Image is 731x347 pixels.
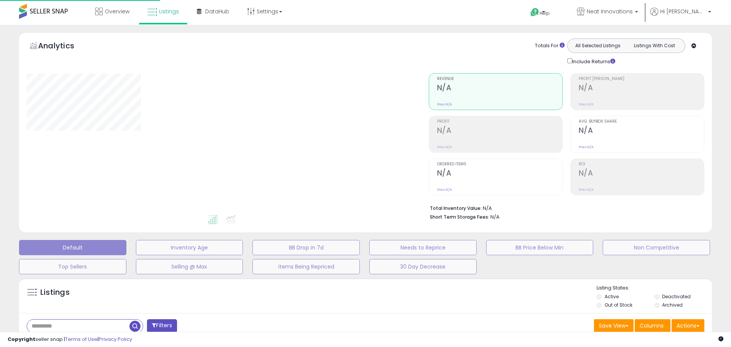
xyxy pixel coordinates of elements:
span: Revenue [437,77,562,81]
span: ROI [579,162,704,166]
small: Prev: N/A [579,187,594,192]
h2: N/A [437,83,562,94]
button: Items Being Repriced [252,259,360,274]
b: Total Inventory Value: [430,205,482,211]
h2: N/A [437,126,562,136]
b: Short Term Storage Fees: [430,214,489,220]
h2: N/A [437,169,562,179]
span: Profit [437,120,562,124]
span: N/A [490,213,500,221]
span: Avg. Buybox Share [579,120,704,124]
small: Prev: N/A [437,102,452,107]
button: BB Price Below Min [486,240,594,255]
div: Include Returns [562,57,624,66]
span: Overview [105,8,129,15]
button: Non Competitive [603,240,710,255]
h5: Analytics [38,40,89,53]
button: BB Drop in 7d [252,240,360,255]
span: Neat Innovations [587,8,633,15]
button: Default [19,240,126,255]
button: All Selected Listings [570,41,626,51]
small: Prev: N/A [579,145,594,149]
span: Help [539,10,550,16]
span: Profit [PERSON_NAME] [579,77,704,81]
i: Get Help [530,8,539,17]
a: Hi [PERSON_NAME] [650,8,711,25]
strong: Copyright [8,336,35,343]
span: Ordered Items [437,162,562,166]
li: N/A [430,203,699,212]
h2: N/A [579,169,704,179]
a: Help [524,2,565,25]
small: Prev: N/A [437,187,452,192]
button: Needs to Reprice [369,240,477,255]
small: Prev: N/A [579,102,594,107]
span: Hi [PERSON_NAME] [660,8,706,15]
div: seller snap | | [8,336,132,343]
div: Totals For [535,42,565,50]
small: Prev: N/A [437,145,452,149]
button: Top Sellers [19,259,126,274]
button: Listings With Cost [626,41,683,51]
h2: N/A [579,126,704,136]
span: Listings [159,8,179,15]
h2: N/A [579,83,704,94]
button: Selling @ Max [136,259,243,274]
button: 30 Day Decrease [369,259,477,274]
span: DataHub [205,8,229,15]
button: Inventory Age [136,240,243,255]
